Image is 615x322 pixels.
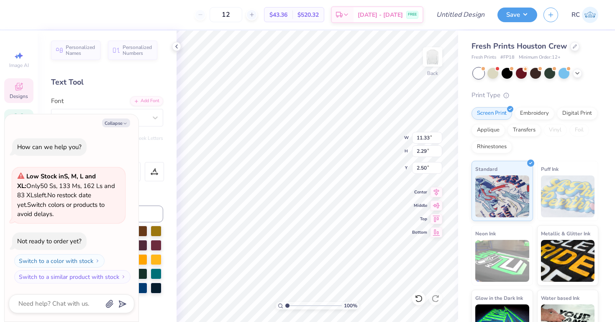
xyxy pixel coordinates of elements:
span: Metallic & Glitter Ink [541,229,590,238]
div: How can we help you? [17,143,82,151]
img: Back [424,49,441,65]
div: Print Type [471,90,598,100]
span: Personalized Names [66,44,95,56]
button: Switch to a similar product with stock [14,270,131,283]
span: Fresh Prints [471,54,496,61]
span: RC [571,10,580,20]
img: Switch to a color with stock [95,258,100,263]
span: Puff Ink [541,165,559,173]
div: Not ready to order yet? [17,237,82,245]
img: Switch to a similar product with stock [121,274,126,279]
img: Puff Ink [541,175,595,217]
div: Back [427,70,438,77]
button: Collapse [102,118,130,127]
div: Vinyl [543,124,567,137]
div: Foil [569,124,589,137]
strong: Low Stock in S, M, L and XL : [17,172,96,190]
span: Center [412,189,427,195]
div: Digital Print [557,107,597,120]
label: Font [51,96,64,106]
span: Standard [475,165,497,173]
span: Only 50 Ss, 133 Ms, 162 Ls and 83 XLs left. Switch colors or products to avoid delays. [17,172,115,218]
span: Glow in the Dark Ink [475,294,523,302]
span: $43.36 [269,10,287,19]
span: FREE [408,12,417,18]
span: Designs [10,93,28,100]
span: Bottom [412,229,427,235]
a: RC [571,7,598,23]
div: Add Font [130,96,163,106]
span: Neon Ink [475,229,496,238]
span: Personalized Numbers [123,44,152,56]
img: Standard [475,175,529,217]
div: Rhinestones [471,141,512,153]
span: 100 % [344,302,357,309]
span: $520.32 [297,10,319,19]
span: Fresh Prints Houston Crew [471,41,567,51]
div: Text Tool [51,77,163,88]
span: No restock date yet. [17,191,91,209]
img: Metallic & Glitter Ink [541,240,595,282]
div: Applique [471,124,505,137]
img: Reilly Chin(cm) [582,7,598,23]
span: Image AI [9,62,29,69]
div: Screen Print [471,107,512,120]
input: – – [210,7,242,22]
button: Switch to a color with stock [14,254,105,268]
button: Save [497,8,537,22]
span: Minimum Order: 12 + [519,54,561,61]
div: Transfers [507,124,541,137]
div: Embroidery [515,107,554,120]
span: Middle [412,203,427,209]
span: Water based Ink [541,294,579,302]
img: Neon Ink [475,240,529,282]
span: # FP18 [500,54,515,61]
span: Top [412,216,427,222]
span: [DATE] - [DATE] [358,10,403,19]
input: Untitled Design [430,6,491,23]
